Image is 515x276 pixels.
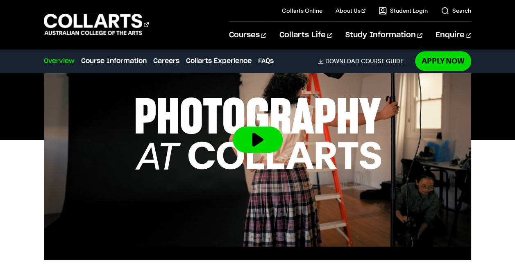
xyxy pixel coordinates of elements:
[229,22,266,49] a: Courses
[325,57,359,65] span: Download
[186,56,252,66] a: Collarts Experience
[436,22,471,49] a: Enquire
[81,56,147,66] a: Course Information
[415,51,471,70] a: Apply Now
[345,22,422,49] a: Study Information
[258,56,274,66] a: FAQs
[441,7,471,15] a: Search
[282,7,322,15] a: Collarts Online
[379,7,428,15] a: Student Login
[44,56,75,66] a: Overview
[318,57,410,65] a: DownloadCourse Guide
[153,56,179,66] a: Careers
[44,13,149,36] div: Go to homepage
[44,20,471,260] img: Video thumbnail
[336,7,366,15] a: About Us
[279,22,332,49] a: Collarts Life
